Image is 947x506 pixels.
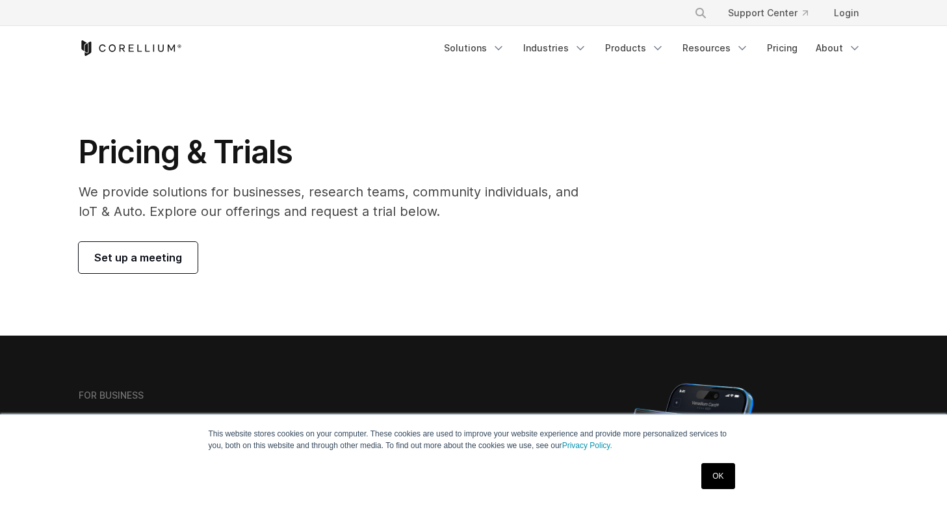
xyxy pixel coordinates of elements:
[718,1,818,25] a: Support Center
[79,40,182,56] a: Corellium Home
[701,463,734,489] a: OK
[689,1,712,25] button: Search
[94,250,182,265] span: Set up a meeting
[515,36,595,60] a: Industries
[436,36,869,60] div: Navigation Menu
[79,242,198,273] a: Set up a meeting
[79,390,144,401] h6: FOR BUSINESS
[759,36,805,60] a: Pricing
[79,182,597,221] p: We provide solutions for businesses, research teams, community individuals, and IoT & Auto. Explo...
[209,428,739,451] p: This website stores cookies on your computer. These cookies are used to improve your website expe...
[436,36,513,60] a: Solutions
[824,1,869,25] a: Login
[675,36,757,60] a: Resources
[562,441,612,450] a: Privacy Policy.
[79,133,597,172] h1: Pricing & Trials
[679,1,869,25] div: Navigation Menu
[808,36,869,60] a: About
[597,36,672,60] a: Products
